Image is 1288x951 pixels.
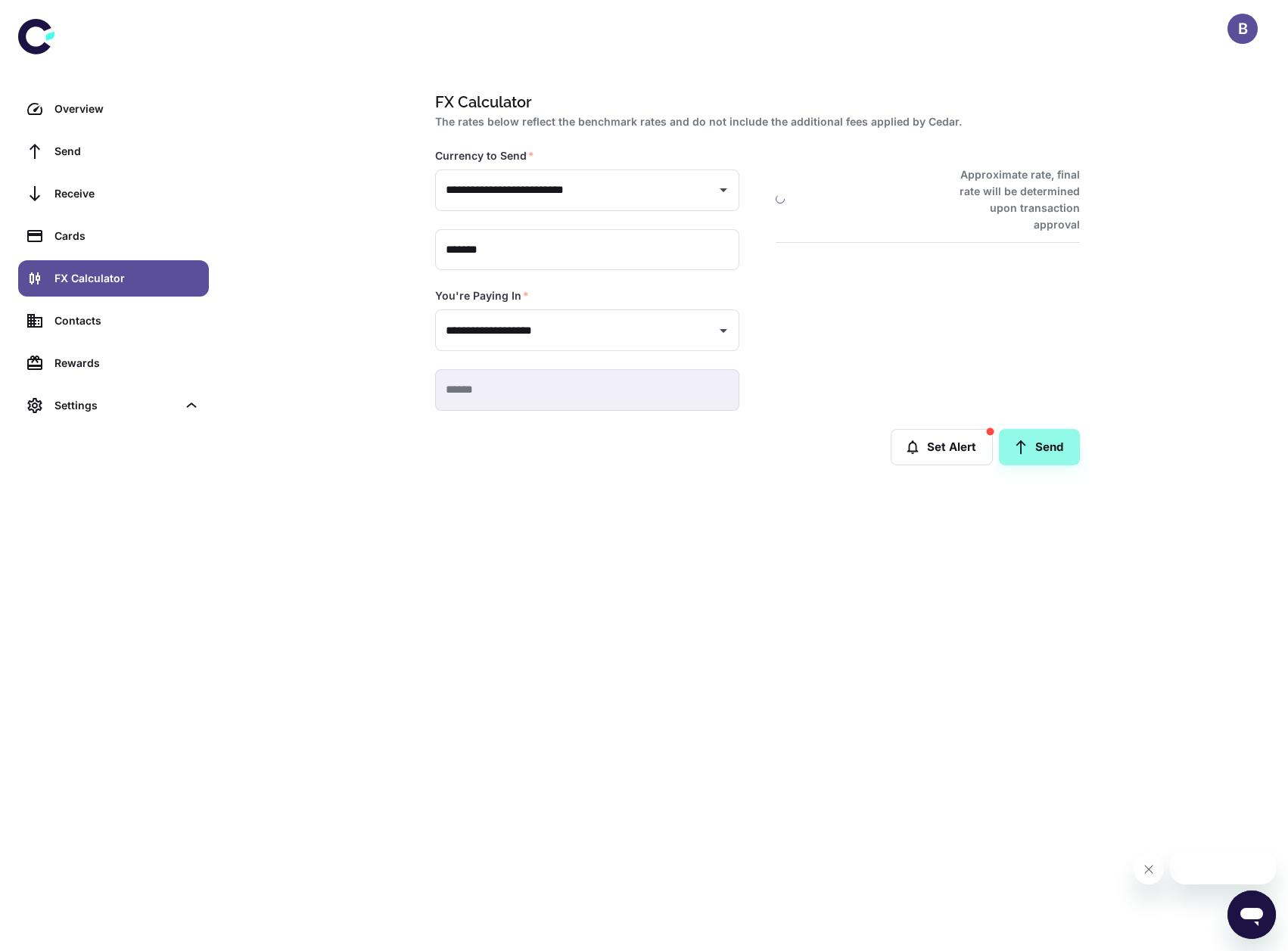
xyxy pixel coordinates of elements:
a: Cards [18,218,209,254]
span: Hi. Need any help? [9,11,109,23]
label: You're Paying In [435,288,529,303]
iframe: Message from company [1170,851,1276,884]
a: Send [18,133,209,169]
button: Open [713,320,734,341]
div: Rewards [54,355,200,371]
div: Settings [18,387,209,424]
a: FX Calculator [18,260,209,297]
a: Receive [18,176,209,212]
a: Send [999,429,1080,465]
a: Rewards [18,345,209,381]
iframe: Close message [1134,854,1164,884]
a: Overview [18,91,209,127]
div: Settings [54,397,177,414]
h6: Approximate rate, final rate will be determined upon transaction approval [943,166,1080,233]
div: Send [54,143,200,160]
a: Contacts [18,303,209,339]
div: FX Calculator [54,270,200,287]
div: Contacts [54,312,200,329]
button: Set Alert [891,429,993,465]
div: Overview [54,101,200,117]
button: B [1227,14,1258,44]
iframe: Button to launch messaging window [1227,890,1276,939]
label: Currency to Send [435,148,534,163]
h1: FX Calculator [435,91,1074,113]
div: Cards [54,228,200,244]
button: Open [713,179,734,200]
div: Receive [54,185,200,202]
